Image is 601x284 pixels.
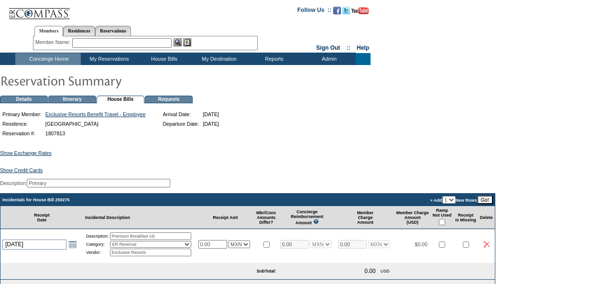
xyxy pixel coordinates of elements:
[44,120,147,128] td: [GEOGRAPHIC_DATA]
[431,206,454,229] td: Ramp Not Used
[161,110,200,119] td: Arrival Date:
[477,196,493,204] input: Go!
[316,44,340,51] a: Sign Out
[333,10,341,15] a: Become our fan on Facebook
[333,7,341,14] img: Become our fan on Facebook
[347,44,350,51] span: ::
[379,266,392,276] td: USD
[145,96,193,103] td: Requests
[415,241,428,247] span: $0.00
[453,206,478,229] td: Receipt Is Missing
[44,129,147,138] td: 1807813
[86,249,109,256] td: Vendor:
[351,10,369,15] a: Subscribe to our YouTube Channel
[278,194,495,206] td: » Add New Rows
[201,110,220,119] td: [DATE]
[313,219,319,224] img: questionMark_lightBlue.gif
[0,206,83,229] td: Receipt Date
[1,120,43,128] td: Residence:
[483,241,490,248] img: icon_delete2.gif
[1,110,43,119] td: Primary Member:
[45,111,146,117] a: Exclusive Resorts Benefit Travel - Employee
[357,44,369,51] a: Help
[48,96,96,103] td: Itinerary
[83,206,197,229] td: Incidental Description
[15,53,81,65] td: Concierge Home
[336,206,394,229] td: Member Charge Amount
[342,7,350,14] img: Follow us on Twitter
[161,120,200,128] td: Departure Date:
[301,53,356,65] td: Admin
[174,38,182,46] img: View
[183,38,191,46] img: Reservations
[394,206,431,229] td: Member Charge Amount (USD)
[0,194,278,206] td: Incidentals for House Bill 259275
[95,26,131,36] a: Reservations
[351,7,369,14] img: Subscribe to our YouTube Channel
[201,120,220,128] td: [DATE]
[67,239,78,250] a: Open the calendar popup.
[136,53,191,65] td: House Bills
[278,206,337,229] td: Concierge Reimbursement Amount
[191,53,246,65] td: My Destination
[35,38,72,46] div: Member Name:
[97,96,144,103] td: House Bills
[81,53,136,65] td: My Reservations
[86,241,109,248] td: Category:
[297,6,331,17] td: Follow Us ::
[342,10,350,15] a: Follow us on Twitter
[246,53,301,65] td: Reports
[63,26,95,36] a: Residences
[1,129,43,138] td: Reservation #:
[34,26,64,36] a: Members
[254,206,278,229] td: Mbr/Conc Amounts Differ?
[86,232,109,240] td: Description:
[0,263,278,280] td: SubTotal:
[478,206,495,229] td: Delete
[362,266,377,276] td: 0.00
[197,206,255,229] td: Receipt Amt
